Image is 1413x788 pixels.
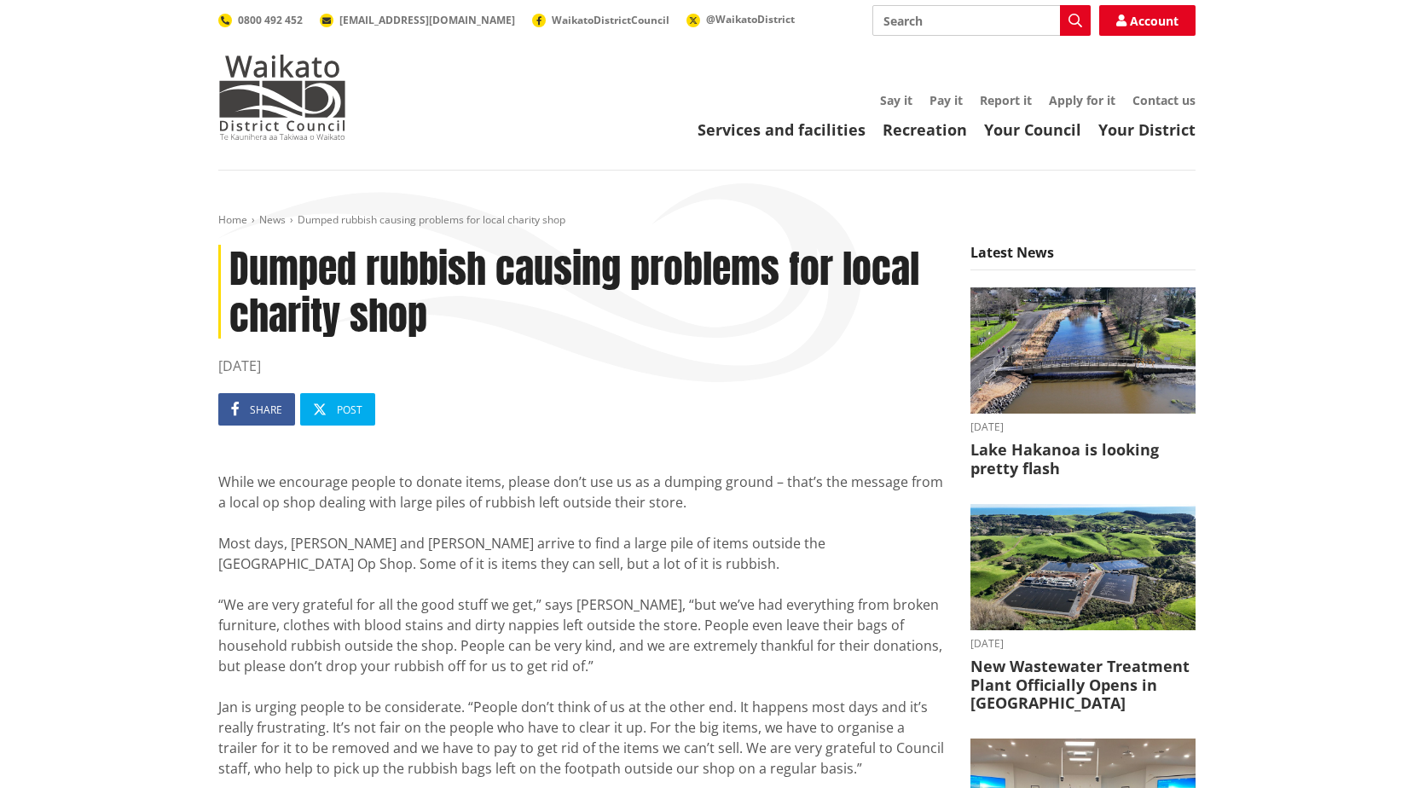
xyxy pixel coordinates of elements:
[337,403,362,417] span: Post
[1132,92,1196,108] a: Contact us
[880,92,912,108] a: Say it
[686,12,795,26] a: @WaikatoDistrict
[320,13,515,27] a: [EMAIL_ADDRESS][DOMAIN_NAME]
[970,287,1196,478] a: A serene riverside scene with a clear blue sky, featuring a small bridge over a reflective river,...
[1098,119,1196,140] a: Your District
[984,119,1081,140] a: Your Council
[218,697,945,779] div: Jan is urging people to be considerate. “People don’t think of us at the other end. It happens mo...
[698,119,866,140] a: Services and facilities
[552,13,669,27] span: WaikatoDistrictCouncil
[218,594,945,676] div: “We are very grateful for all the good stuff we get,” says [PERSON_NAME], “but we’ve had everythi...
[300,393,375,426] a: Post
[980,92,1032,108] a: Report it
[218,212,247,227] a: Home
[883,119,967,140] a: Recreation
[218,533,945,574] div: Most days, [PERSON_NAME] and [PERSON_NAME] arrive to find a large pile of items outside the [GEOG...
[706,12,795,26] span: @WaikatoDistrict
[929,92,963,108] a: Pay it
[532,13,669,27] a: WaikatoDistrictCouncil
[259,212,286,227] a: News
[298,212,565,227] span: Dumped rubbish causing problems for local charity shop
[970,287,1196,414] img: Lake Hakanoa footbridge
[970,441,1196,478] h3: Lake Hakanoa is looking pretty flash
[970,504,1196,631] img: Raglan WWTP facility
[970,422,1196,432] time: [DATE]
[970,658,1196,713] h3: New Wastewater Treatment Plant Officially Opens in [GEOGRAPHIC_DATA]
[1049,92,1115,108] a: Apply for it
[1099,5,1196,36] a: Account
[218,356,945,376] time: [DATE]
[218,472,943,512] span: While we encourage people to donate items, please don’t use us as a dumping ground – that’s the m...
[872,5,1091,36] input: Search input
[339,13,515,27] span: [EMAIL_ADDRESS][DOMAIN_NAME]
[970,245,1196,270] h5: Latest News
[218,393,295,426] a: Share
[218,13,303,27] a: 0800 492 452
[238,13,303,27] span: 0800 492 452
[970,504,1196,713] a: [DATE] New Wastewater Treatment Plant Officially Opens in [GEOGRAPHIC_DATA]
[250,403,282,417] span: Share
[218,245,945,339] h1: Dumped rubbish causing problems for local charity shop
[218,213,1196,228] nav: breadcrumb
[218,55,346,140] img: Waikato District Council - Te Kaunihera aa Takiwaa o Waikato
[970,639,1196,649] time: [DATE]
